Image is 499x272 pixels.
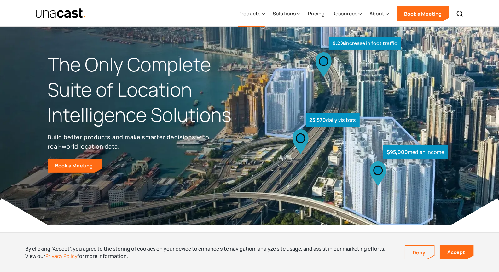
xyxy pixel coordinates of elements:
[329,37,401,50] div: increase in foot traffic
[238,10,260,17] div: Products
[25,245,395,259] div: By clicking “Accept”, you agree to the storing of cookies on your device to enhance site navigati...
[45,252,77,259] a: Privacy Policy
[332,10,357,17] div: Resources
[48,52,250,127] h1: The Only Complete Suite of Location Intelligence Solutions
[48,132,212,151] p: Build better products and make smarter decisions with real-world location data.
[35,8,87,19] img: Unacast text logo
[333,40,345,47] strong: 9.2%
[308,1,325,27] a: Pricing
[387,149,408,156] strong: $95,000
[35,8,87,19] a: home
[332,1,362,27] div: Resources
[383,145,448,159] div: median income
[273,10,296,17] div: Solutions
[405,246,434,259] a: Deny
[440,245,474,259] a: Accept
[369,10,384,17] div: About
[397,6,449,21] a: Book a Meeting
[238,1,265,27] div: Products
[48,159,102,173] a: Book a Meeting
[273,1,300,27] div: Solutions
[456,10,464,18] img: Search icon
[369,1,389,27] div: About
[310,116,326,123] strong: 23,570
[306,113,360,127] div: daily visitors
